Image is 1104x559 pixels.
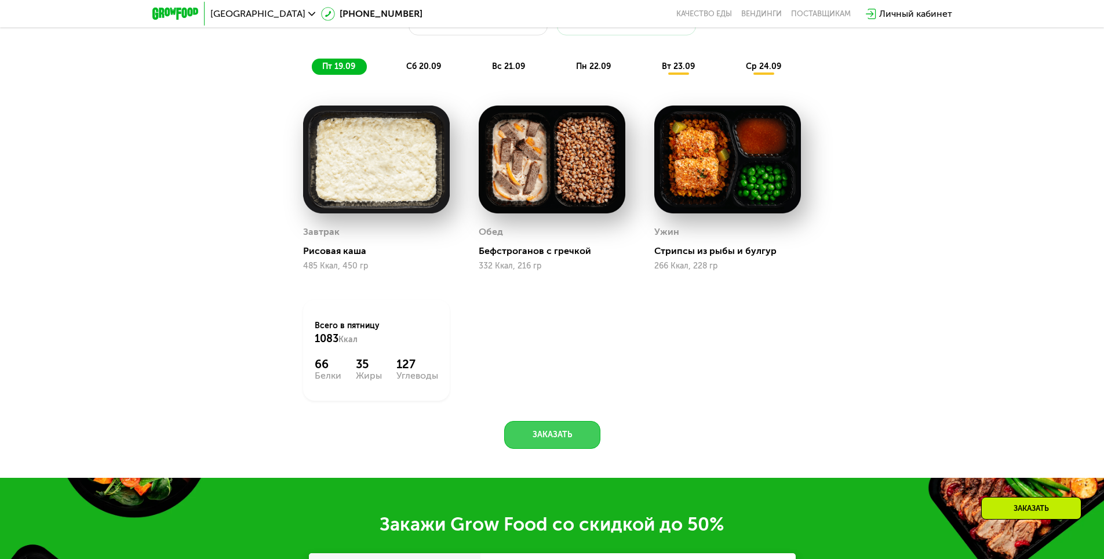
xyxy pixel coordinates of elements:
div: Жиры [356,371,382,380]
a: Качество еды [676,9,732,19]
div: 266 Ккал, 228 гр [654,262,801,271]
div: 66 [315,357,341,371]
span: вт 23.09 [662,61,695,71]
div: 35 [356,357,382,371]
div: Обед [479,223,503,241]
span: [GEOGRAPHIC_DATA] [210,9,305,19]
div: 332 Ккал, 216 гр [479,262,625,271]
div: Всего в пятницу [315,320,438,346]
a: Вендинги [741,9,782,19]
div: Углеводы [396,371,438,380]
span: 1083 [315,332,338,345]
div: Стрипсы из рыбы и булгур [654,245,810,257]
div: Рисовая каша [303,245,459,257]
span: пт 19.09 [322,61,355,71]
div: Белки [315,371,341,380]
a: [PHONE_NUMBER] [321,7,422,21]
span: Ккал [338,335,358,344]
span: пн 22.09 [576,61,611,71]
div: Бефстроганов с гречкой [479,245,635,257]
button: Заказать [504,421,600,449]
div: поставщикам [791,9,851,19]
div: 127 [396,357,438,371]
div: Заказать [981,497,1081,520]
span: ср 24.09 [746,61,781,71]
span: вс 21.09 [492,61,525,71]
div: Завтрак [303,223,340,241]
div: Личный кабинет [879,7,952,21]
div: 485 Ккал, 450 гр [303,262,450,271]
div: Ужин [654,223,679,241]
span: сб 20.09 [406,61,441,71]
